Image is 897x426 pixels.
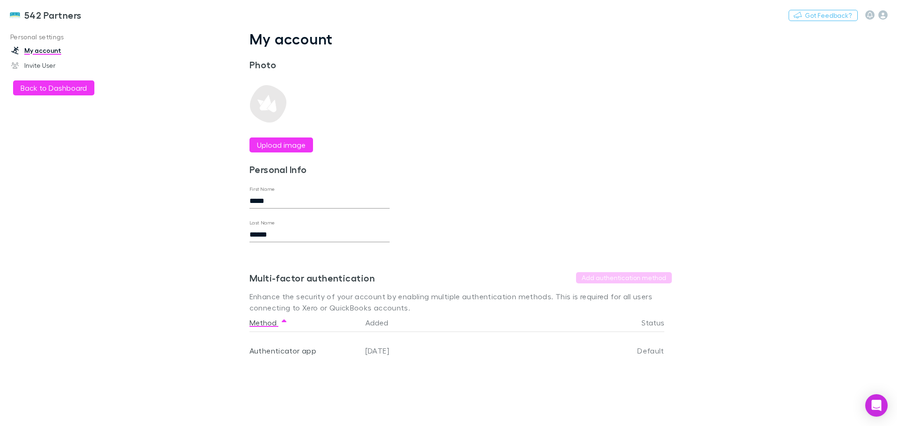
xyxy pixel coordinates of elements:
[865,394,888,417] div: Open Intercom Messenger
[2,58,126,73] a: Invite User
[2,43,126,58] a: My account
[249,164,390,175] h3: Personal Info
[580,332,664,369] div: Default
[789,10,858,21] button: Got Feedback?
[365,313,399,332] button: Added
[249,313,288,332] button: Method
[13,80,94,95] button: Back to Dashboard
[249,186,275,193] label: First Name
[249,272,375,283] h3: Multi-factor authentication
[249,30,672,48] h1: My account
[249,59,390,70] h3: Photo
[257,139,306,151] label: Upload image
[362,332,580,369] div: [DATE]
[641,313,676,332] button: Status
[249,332,358,369] div: Authenticator app
[24,9,82,21] h3: 542 Partners
[249,137,313,152] button: Upload image
[9,9,21,21] img: 542 Partners's Logo
[4,4,87,26] a: 542 Partners
[249,85,287,123] img: Preview
[576,272,672,283] button: Add authentication method
[249,219,275,226] label: Last Name
[249,291,672,313] p: Enhance the security of your account by enabling multiple authentication methods. This is require...
[2,31,126,43] p: Personal settings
